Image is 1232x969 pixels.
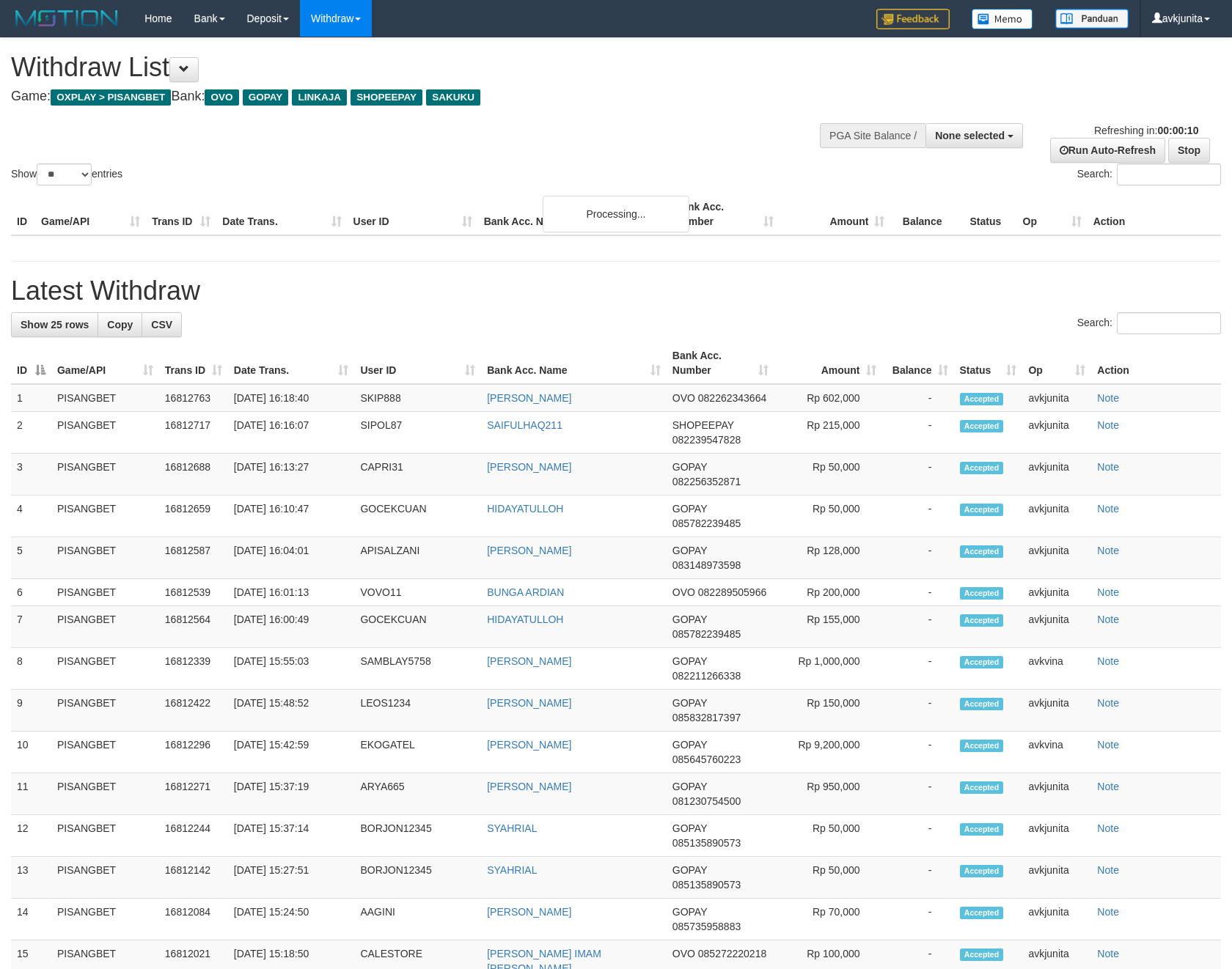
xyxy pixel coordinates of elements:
td: Rp 128,000 [774,537,882,579]
span: Accepted [960,545,1004,558]
span: Refreshing in: [1094,125,1198,136]
a: HIDAYATULLOH [487,614,563,625]
div: PGA Site Balance / [820,123,925,148]
a: Note [1097,545,1119,556]
td: 4 [11,495,51,537]
a: [PERSON_NAME] [487,545,571,556]
td: 3 [11,454,51,495]
img: MOTION_logo.png [11,7,122,29]
span: Accepted [960,907,1004,919]
td: - [882,384,954,412]
span: Accepted [960,614,1004,627]
td: avkjunita [1022,857,1091,899]
td: 1 [11,384,51,412]
td: 16812763 [159,384,228,412]
select: Showentries [37,163,92,185]
td: avkjunita [1022,606,1091,648]
td: - [882,495,954,537]
td: LEOS1234 [354,690,481,732]
td: [DATE] 15:48:52 [228,690,355,732]
td: avkjunita [1022,899,1091,940]
a: SAIFULHAQ211 [487,419,562,431]
span: Show 25 rows [21,319,89,331]
td: 13 [11,857,51,899]
td: 16812659 [159,495,228,537]
td: Rp 150,000 [774,690,882,732]
td: 14 [11,899,51,940]
a: Note [1097,864,1119,876]
td: PISANGBET [51,454,159,495]
td: 16812717 [159,412,228,454]
td: EKOGATEL [354,732,481,773]
span: Accepted [960,656,1004,668]
span: GOPAY [672,545,707,556]
td: [DATE] 15:55:03 [228,648,355,690]
span: GOPAY [672,781,707,792]
span: Accepted [960,698,1004,710]
span: Copy 085782239485 to clipboard [672,628,741,640]
label: Search: [1077,163,1221,185]
th: Status: activate to sort column ascending [954,342,1023,384]
td: Rp 602,000 [774,384,882,412]
td: 16812084 [159,899,228,940]
h1: Latest Withdraw [11,276,1221,306]
th: Status [964,194,1016,235]
td: 10 [11,732,51,773]
span: GOPAY [672,822,707,834]
a: Show 25 rows [11,312,98,337]
th: ID: activate to sort column descending [11,342,51,384]
a: Note [1097,906,1119,918]
span: Accepted [960,740,1004,752]
td: 16812142 [159,857,228,899]
td: 16812539 [159,579,228,606]
span: Copy 085272220218 to clipboard [698,948,766,959]
span: GOPAY [243,89,289,106]
span: OVO [672,586,695,598]
td: Rp 215,000 [774,412,882,454]
td: - [882,773,954,815]
td: avkvina [1022,732,1091,773]
a: Note [1097,948,1119,959]
span: GOPAY [672,655,707,667]
td: avkjunita [1022,495,1091,537]
td: [DATE] 16:13:27 [228,454,355,495]
a: HIDAYATULLOH [487,503,563,515]
td: SKIP888 [354,384,481,412]
span: Copy 085645760223 to clipboard [672,754,741,765]
td: - [882,454,954,495]
td: avkjunita [1022,412,1091,454]
span: GOPAY [672,614,707,625]
a: Note [1097,739,1119,751]
h1: Withdraw List [11,53,807,82]
a: Note [1097,419,1119,431]
span: GOPAY [672,461,707,473]
span: Copy 085135890573 to clipboard [672,879,741,891]
th: Date Trans.: activate to sort column ascending [228,342,355,384]
a: Note [1097,822,1119,834]
span: OVO [672,392,695,404]
th: Action [1091,342,1221,384]
a: Note [1097,697,1119,709]
td: [DATE] 16:10:47 [228,495,355,537]
th: Balance: activate to sort column ascending [882,342,954,384]
td: PISANGBET [51,606,159,648]
span: Copy 085135890573 to clipboard [672,837,741,849]
td: Rp 200,000 [774,579,882,606]
span: Copy 082256352871 to clipboard [672,476,741,487]
td: 16812244 [159,815,228,857]
td: SAMBLAY5758 [354,648,481,690]
span: Copy 085782239485 to clipboard [672,517,741,529]
span: Accepted [960,393,1004,405]
td: Rp 950,000 [774,773,882,815]
td: avkjunita [1022,773,1091,815]
span: GOPAY [672,697,707,709]
span: Accepted [960,948,1004,961]
td: PISANGBET [51,579,159,606]
span: Accepted [960,865,1004,877]
td: [DATE] 16:01:13 [228,579,355,606]
td: 11 [11,773,51,815]
td: 16812296 [159,732,228,773]
span: GOPAY [672,503,707,515]
td: GOCEKCUAN [354,606,481,648]
img: Feedback.jpg [876,9,950,29]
